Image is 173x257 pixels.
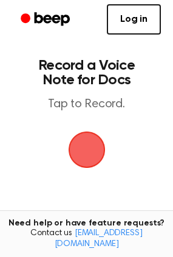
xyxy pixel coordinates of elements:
p: Tap to Record. [22,97,151,112]
img: Beep Logo [69,132,105,168]
a: Beep [12,8,81,32]
a: Log in [107,4,161,35]
h1: Record a Voice Note for Docs [22,58,151,87]
a: [EMAIL_ADDRESS][DOMAIN_NAME] [55,229,143,249]
span: Contact us [7,229,166,250]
